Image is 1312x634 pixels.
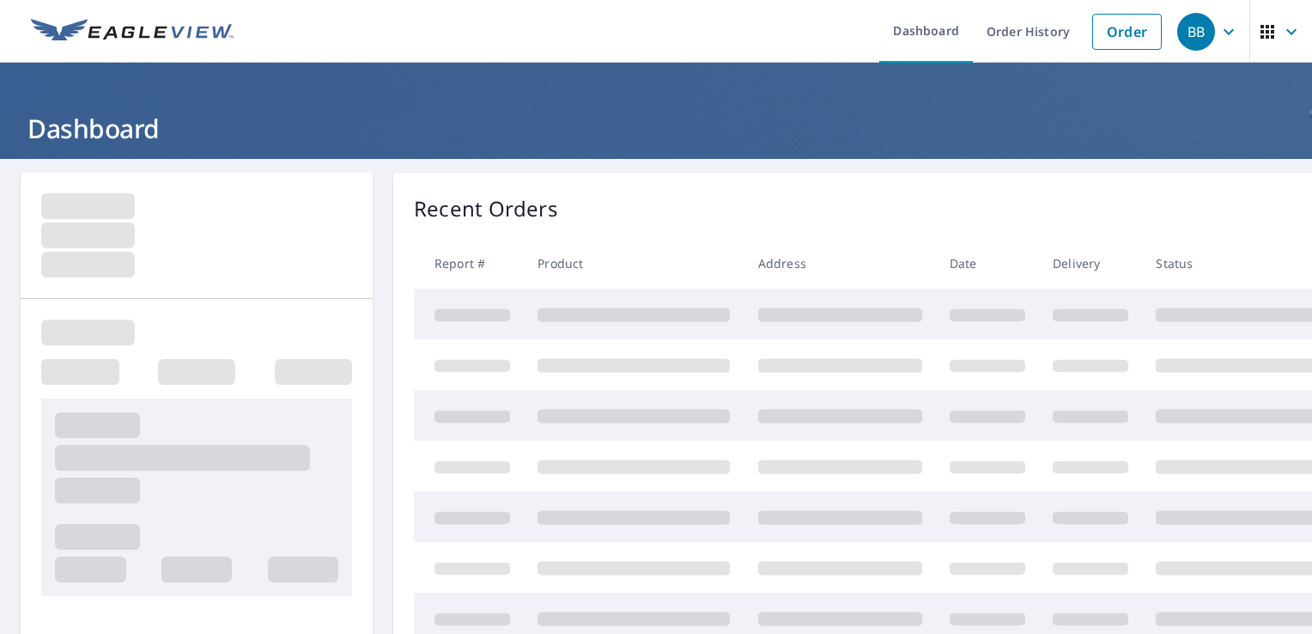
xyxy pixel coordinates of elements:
[414,193,558,224] p: Recent Orders
[1092,14,1162,50] a: Order
[1039,238,1142,289] th: Delivery
[1177,13,1215,51] div: BB
[31,19,234,45] img: EV Logo
[744,238,936,289] th: Address
[936,238,1039,289] th: Date
[414,238,524,289] th: Report #
[524,238,744,289] th: Product
[21,111,1291,146] h1: Dashboard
